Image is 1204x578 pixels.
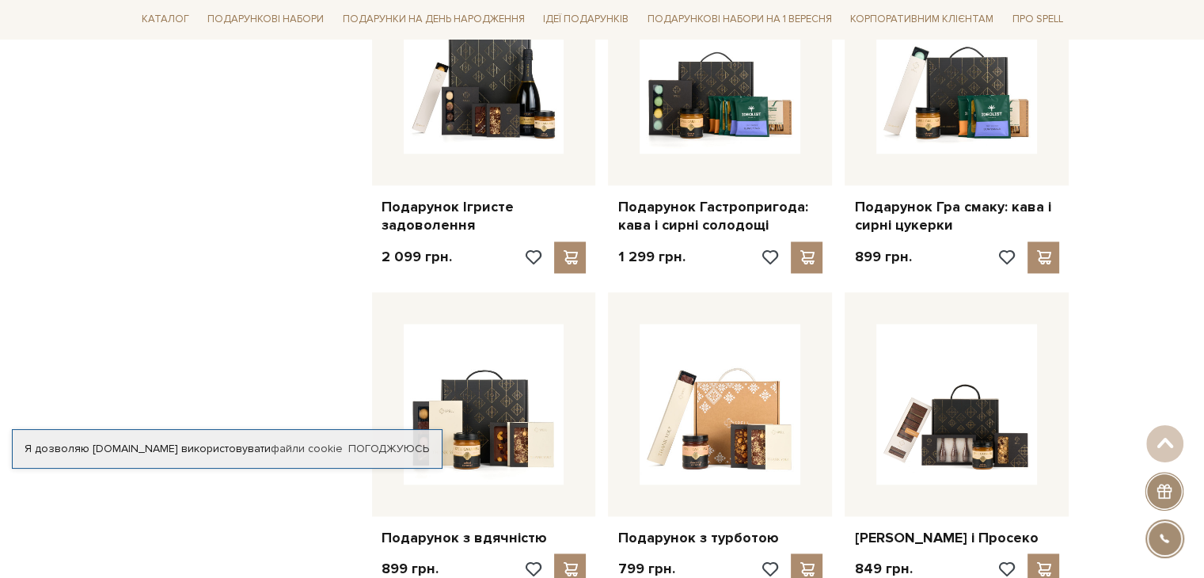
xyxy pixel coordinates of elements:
[382,560,439,578] p: 899 грн.
[854,529,1059,547] a: [PERSON_NAME] і Просеко
[348,442,429,456] a: Погоджуюсь
[617,529,822,547] a: Подарунок з турботою
[854,560,912,578] p: 849 грн.
[271,442,343,455] a: файли cookie
[13,442,442,456] div: Я дозволяю [DOMAIN_NAME] використовувати
[135,8,196,32] a: Каталог
[617,198,822,235] a: Подарунок Гастропригода: кава і сирні солодощі
[617,560,674,578] p: 799 грн.
[617,248,685,266] p: 1 299 грн.
[844,6,1000,33] a: Корпоративним клієнтам
[336,8,531,32] a: Подарунки на День народження
[854,248,911,266] p: 899 грн.
[854,198,1059,235] a: Подарунок Гра смаку: кава і сирні цукерки
[201,8,330,32] a: Подарункові набори
[382,529,587,547] a: Подарунок з вдячністю
[641,6,838,33] a: Подарункові набори на 1 Вересня
[382,248,452,266] p: 2 099 грн.
[537,8,635,32] a: Ідеї подарунків
[1006,8,1069,32] a: Про Spell
[382,198,587,235] a: Подарунок Ігристе задоволення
